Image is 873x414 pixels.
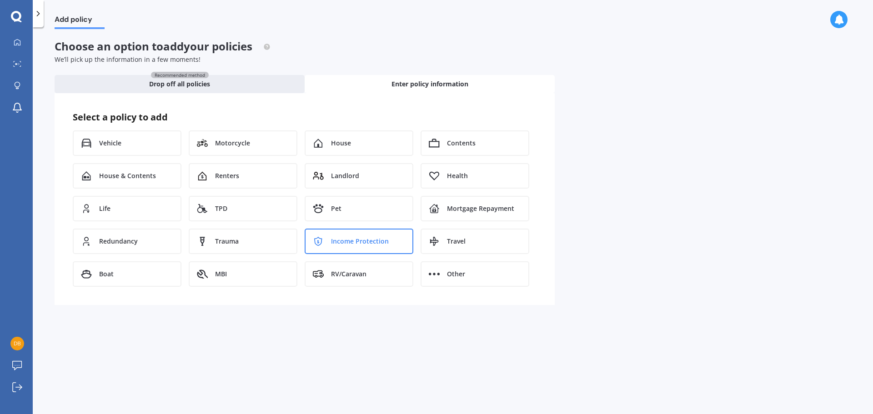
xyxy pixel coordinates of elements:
span: Pet [331,204,341,213]
span: House [331,139,351,148]
span: Boat [99,269,114,279]
span: Income Protection [331,237,389,246]
span: Renters [215,171,239,180]
span: TPD [215,204,227,213]
span: Contents [447,139,476,148]
span: Enter policy information [391,80,468,89]
span: Recommended method [151,72,209,78]
span: Add policy [55,15,105,27]
span: We’ll pick up the information in a few moments! [55,55,201,64]
span: Other [447,269,465,279]
span: Trauma [215,237,239,246]
span: Choose an option [55,39,271,54]
span: MBI [215,269,227,279]
img: dd8bcd76f3481f59ee312b48c4090b55 [10,337,24,350]
span: Motorcycle [215,139,250,148]
span: House & Contents [99,171,156,180]
span: Life [99,204,110,213]
span: Vehicle [99,139,121,148]
span: RV/Caravan [331,269,366,279]
span: Drop off all policies [149,80,210,89]
span: Redundancy [99,237,138,246]
span: to add your policies [152,39,252,54]
h3: Select a policy to add [73,111,537,123]
span: Travel [447,237,466,246]
span: Mortgage Repayment [447,204,514,213]
span: Health [447,171,468,180]
span: Landlord [331,171,359,180]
